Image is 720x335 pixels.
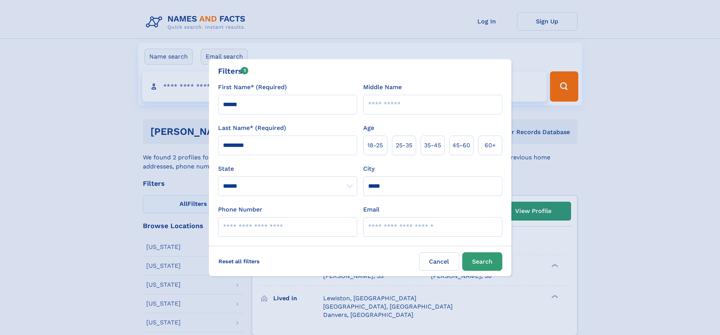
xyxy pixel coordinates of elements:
[363,83,402,92] label: Middle Name
[363,164,375,173] label: City
[363,205,379,214] label: Email
[218,124,286,133] label: Last Name* (Required)
[214,252,265,270] label: Reset all filters
[462,252,502,271] button: Search
[424,141,441,150] span: 35‑45
[485,141,496,150] span: 60+
[419,252,459,271] label: Cancel
[367,141,383,150] span: 18‑25
[218,205,262,214] label: Phone Number
[218,83,287,92] label: First Name* (Required)
[363,124,374,133] label: Age
[396,141,412,150] span: 25‑35
[452,141,470,150] span: 45‑60
[218,65,249,77] div: Filters
[218,164,357,173] label: State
